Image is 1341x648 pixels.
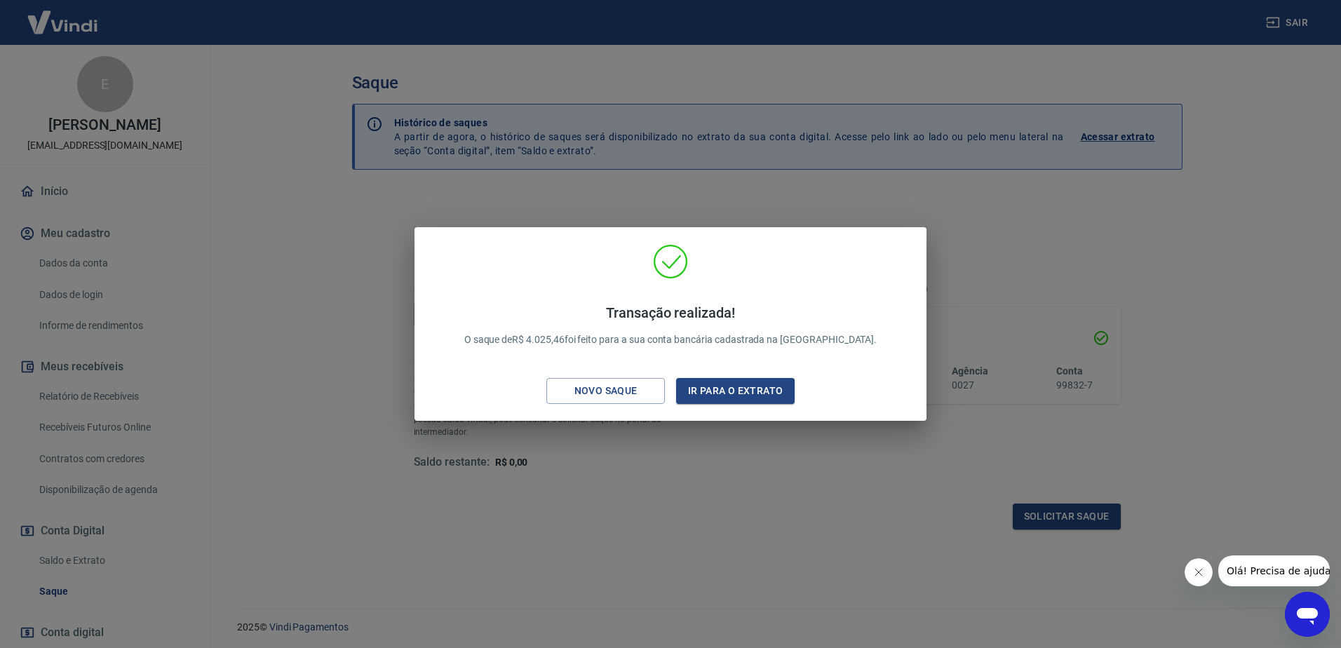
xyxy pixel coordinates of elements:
[546,378,665,404] button: Novo saque
[1218,555,1330,586] iframe: Mensagem da empresa
[8,10,118,21] span: Olá! Precisa de ajuda?
[676,378,795,404] button: Ir para o extrato
[464,304,877,347] p: O saque de R$ 4.025,46 foi feito para a sua conta bancária cadastrada na [GEOGRAPHIC_DATA].
[558,382,654,400] div: Novo saque
[1185,558,1213,586] iframe: Fechar mensagem
[1285,592,1330,637] iframe: Botão para abrir a janela de mensagens
[464,304,877,321] h4: Transação realizada!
